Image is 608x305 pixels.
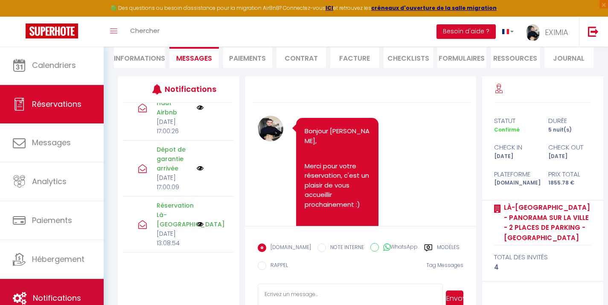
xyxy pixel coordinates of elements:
[305,126,370,146] p: Bonjour [PERSON_NAME],
[588,26,599,37] img: logout
[543,142,597,152] div: check out
[544,47,594,68] li: Journal
[384,47,433,68] li: CHECKLISTS
[543,179,597,187] div: 1855.78 €
[305,225,370,293] p: Pour avoir accès à toutes les informations et sur la remise des clés, merci de cliquer sur le lie...
[7,3,32,29] button: Ouvrir le widget de chat LiveChat
[330,47,380,68] li: Facture
[491,47,540,68] li: Ressources
[32,254,84,264] span: Hébergement
[494,252,591,262] div: total des invités
[326,4,333,12] a: ICI
[157,117,191,136] p: [DATE] 17:00:26
[197,165,204,172] img: NO IMAGE
[32,137,71,148] span: Messages
[543,169,597,179] div: Prix total
[223,47,273,68] li: Paiements
[489,116,543,126] div: statut
[266,243,311,253] label: [DOMAIN_NAME]
[371,4,497,12] a: créneaux d'ouverture de la salle migration
[543,152,597,161] div: [DATE]
[489,179,543,187] div: [DOMAIN_NAME]
[32,99,81,109] span: Réservations
[157,173,191,192] p: [DATE] 17:00:09
[130,26,160,35] span: Chercher
[32,60,76,70] span: Calendriers
[543,116,597,126] div: durée
[276,47,326,68] li: Contrat
[437,243,460,254] label: Modèles
[157,229,191,248] p: [DATE] 13:08:54
[26,23,78,38] img: Super Booking
[157,201,191,229] p: Réservation Là-[GEOGRAPHIC_DATA]
[489,169,543,179] div: Plateforme
[545,27,568,38] span: EXIMIA
[501,202,591,243] a: Là-[GEOGRAPHIC_DATA] - Panorama sur la ville - 2 places de parking - [GEOGRAPHIC_DATA]
[426,261,463,269] span: Tag Messages
[379,243,418,252] label: WhatsApp
[489,142,543,152] div: check in
[258,116,283,141] img: 16945241167703.jpg
[114,47,165,68] li: Informations
[543,126,597,134] div: 5 nuit(s)
[197,104,204,111] img: NO IMAGE
[266,261,288,271] label: RAPPEL
[165,79,211,99] h3: Notifications
[32,176,67,187] span: Analytics
[326,243,364,253] label: NOTE INTERNE
[197,221,204,228] img: NO IMAGE
[520,17,579,47] a: ... EXIMIA
[32,215,72,226] span: Paiements
[494,126,520,133] span: Confirmé
[33,293,81,303] span: Notifications
[494,262,591,273] div: 4
[436,24,496,39] button: Besoin d'aide ?
[176,53,212,63] span: Messages
[124,17,166,47] a: Chercher
[305,161,370,210] p: Merci pour votre réservation, c'est un plaisir de vous accueillir prochainement :)
[489,152,543,161] div: [DATE]
[437,47,487,68] li: FORMULAIRES
[527,24,539,41] img: ...
[157,145,191,173] p: Dépot de garantie arrivée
